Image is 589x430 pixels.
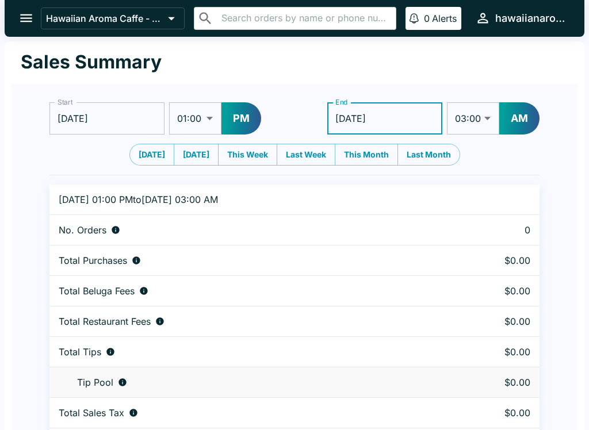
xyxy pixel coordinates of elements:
p: Total Tips [59,346,101,358]
p: Tip Pool [77,377,113,388]
div: Sales tax paid by diners [59,407,433,419]
div: hawaiianaromacaffe [495,11,566,25]
input: Choose date, selected date is Oct 4, 2025 [327,102,442,135]
button: Last Month [397,144,460,166]
button: open drawer [12,3,41,33]
button: PM [221,102,261,135]
p: Hawaiian Aroma Caffe - Waikiki Beachcomber [46,13,163,24]
p: $0.00 [451,285,530,297]
button: Hawaiian Aroma Caffe - Waikiki Beachcomber [41,7,185,29]
p: $0.00 [451,255,530,266]
div: Aggregate order subtotals [59,255,433,266]
p: Total Beluga Fees [59,285,135,297]
p: Total Sales Tax [59,407,124,419]
h1: Sales Summary [21,51,162,74]
p: Alerts [432,13,457,24]
input: Choose date, selected date is Oct 4, 2025 [49,102,165,135]
p: No. Orders [59,224,106,236]
p: $0.00 [451,407,530,419]
div: Combined individual and pooled tips [59,346,433,358]
button: This Week [218,144,277,166]
div: Fees paid by diners to Beluga [59,285,433,297]
p: $0.00 [451,316,530,327]
label: End [335,97,348,107]
button: Last Week [277,144,335,166]
button: hawaiianaromacaffe [471,6,571,30]
button: AM [499,102,540,135]
p: 0 [424,13,430,24]
p: $0.00 [451,346,530,358]
p: [DATE] 01:00 PM to [DATE] 03:00 AM [59,194,433,205]
button: [DATE] [129,144,174,166]
input: Search orders by name or phone number [218,10,391,26]
p: 0 [451,224,530,236]
label: Start [58,97,72,107]
button: [DATE] [174,144,219,166]
button: This Month [335,144,398,166]
div: Number of orders placed [59,224,433,236]
p: Total Restaurant Fees [59,316,151,327]
div: Tips unclaimed by a waiter [59,377,433,388]
p: Total Purchases [59,255,127,266]
p: $0.00 [451,377,530,388]
div: Fees paid by diners to restaurant [59,316,433,327]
